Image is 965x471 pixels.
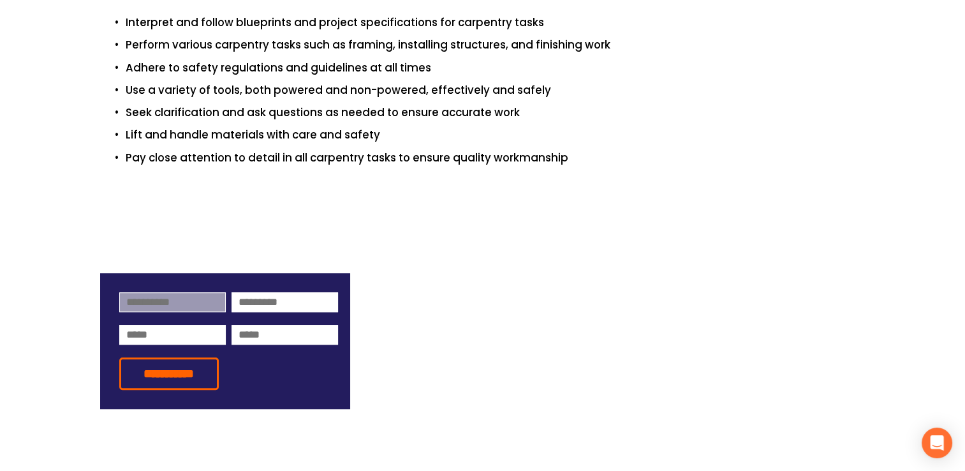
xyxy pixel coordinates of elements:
p: Perform various carpentry tasks such as framing, installing structures, and finishing work [126,36,866,54]
p: Adhere to safety regulations and guidelines at all times [126,59,866,77]
p: Pay close attention to detail in all carpentry tasks to ensure quality workmanship [126,149,866,167]
div: Open Intercom Messenger [922,428,952,458]
p: Use a variety of tools, both powered and non-powered, effectively and safely [126,82,866,99]
p: Seek clarification and ask questions as needed to ensure accurate work [126,104,866,121]
p: Lift and handle materials with care and safety [126,126,866,144]
p: Interpret and follow blueprints and project specifications for carpentry tasks [126,14,866,31]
